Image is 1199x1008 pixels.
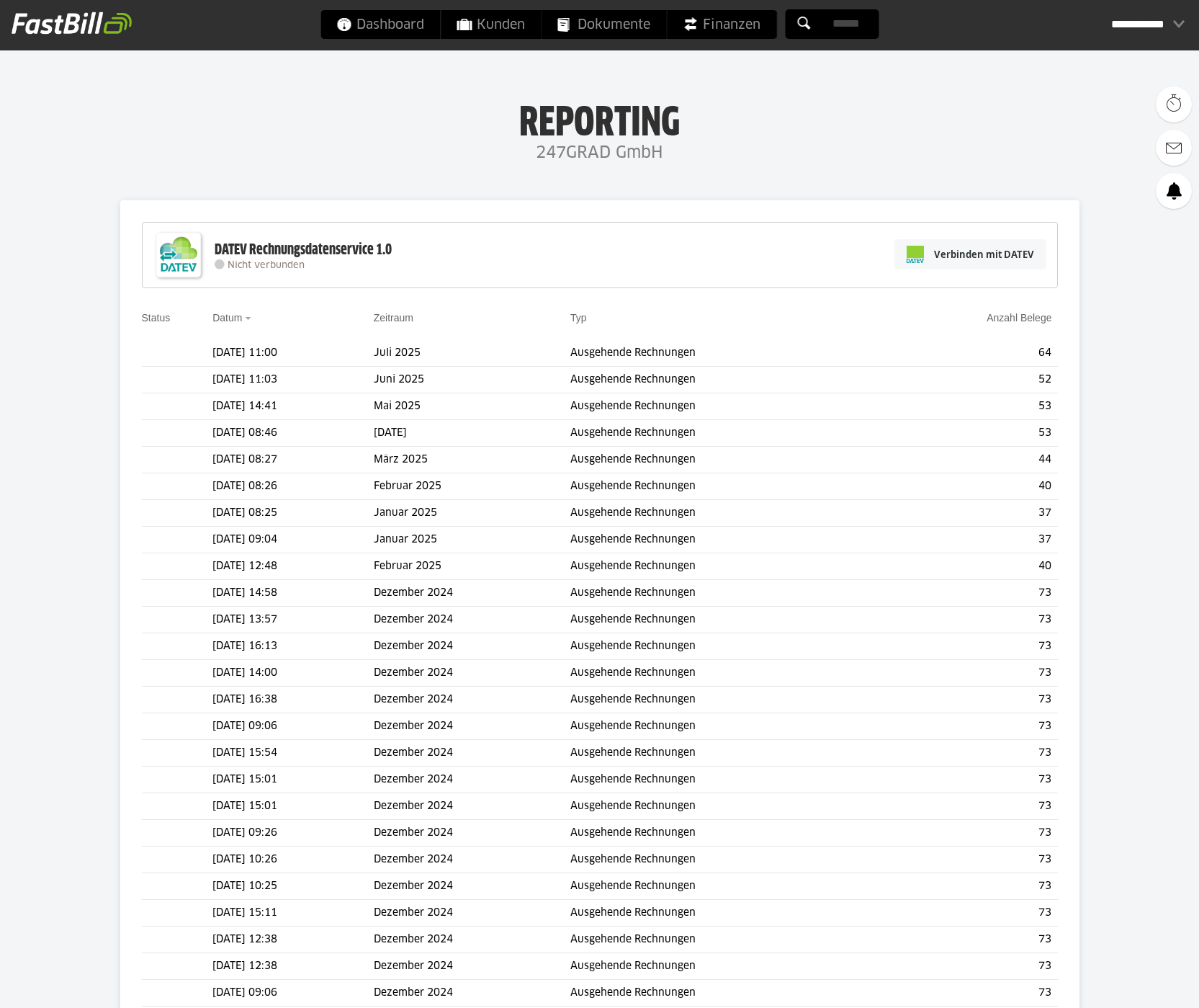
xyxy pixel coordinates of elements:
[570,953,881,980] td: Ausgehende Rechnungen
[881,793,1057,820] td: 73
[212,500,374,527] td: [DATE] 08:25
[374,793,570,820] td: Dezember 2024
[212,340,374,367] td: [DATE] 11:00
[245,317,254,320] img: sort_desc.gif
[570,500,881,527] td: Ausgehende Rechnungen
[570,420,881,447] td: Ausgehende Rechnungen
[881,393,1057,420] td: 53
[374,527,570,553] td: Januar 2025
[212,447,374,473] td: [DATE] 08:27
[542,10,666,39] a: Dokumente
[570,527,881,553] td: Ausgehende Rechnungen
[667,10,776,39] a: Finanzen
[570,393,881,420] td: Ausgehende Rechnungen
[212,633,374,660] td: [DATE] 16:13
[570,687,881,713] td: Ausgehende Rechnungen
[212,767,374,793] td: [DATE] 15:01
[570,367,881,393] td: Ausgehende Rechnungen
[228,261,305,270] span: Nicht verbunden
[881,873,1057,900] td: 73
[212,900,374,927] td: [DATE] 15:11
[212,473,374,500] td: [DATE] 08:26
[374,633,570,660] td: Dezember 2024
[374,767,570,793] td: Dezember 2024
[212,580,374,607] td: [DATE] 14:58
[212,713,374,740] td: [DATE] 09:06
[374,927,570,953] td: Dezember 2024
[212,873,374,900] td: [DATE] 10:25
[212,367,374,393] td: [DATE] 11:03
[212,420,374,447] td: [DATE] 08:46
[881,500,1057,527] td: 37
[374,900,570,927] td: Dezember 2024
[212,820,374,847] td: [DATE] 09:26
[881,687,1057,713] td: 73
[212,393,374,420] td: [DATE] 14:41
[881,660,1057,687] td: 73
[987,312,1051,324] a: Anzahl Belege
[570,633,881,660] td: Ausgehende Rechnungen
[374,980,570,1007] td: Dezember 2024
[570,553,881,580] td: Ausgehende Rechnungen
[144,102,1055,139] h1: Reporting
[374,820,570,847] td: Dezember 2024
[881,980,1057,1007] td: 73
[881,607,1057,633] td: 73
[374,660,570,687] td: Dezember 2024
[374,553,570,580] td: Februar 2025
[570,473,881,500] td: Ausgehende Rechnungen
[374,847,570,873] td: Dezember 2024
[881,820,1057,847] td: 73
[881,527,1057,553] td: 37
[374,713,570,740] td: Dezember 2024
[881,420,1057,447] td: 53
[374,367,570,393] td: Juni 2025
[374,393,570,420] td: Mai 2025
[212,793,374,820] td: [DATE] 15:01
[881,553,1057,580] td: 40
[212,927,374,953] td: [DATE] 12:38
[570,847,881,873] td: Ausgehende Rechnungen
[374,473,570,500] td: Februar 2025
[557,10,650,39] span: Dokumente
[212,312,242,324] a: Datum
[374,607,570,633] td: Dezember 2024
[570,740,881,767] td: Ausgehende Rechnungen
[570,927,881,953] td: Ausgehende Rechnungen
[881,953,1057,980] td: 73
[881,447,1057,473] td: 44
[374,447,570,473] td: März 2025
[374,687,570,713] td: Dezember 2024
[212,687,374,713] td: [DATE] 16:38
[934,247,1034,262] span: Verbinden mit DATEV
[683,10,760,39] span: Finanzen
[374,873,570,900] td: Dezember 2024
[570,820,881,847] td: Ausgehende Rechnungen
[881,847,1057,873] td: 73
[570,312,587,324] a: Typ
[215,241,392,259] div: DATEV Rechnungsdatenservice 1.0
[12,12,132,35] img: fastbill_logo_white.png
[570,793,881,820] td: Ausgehende Rechnungen
[570,767,881,793] td: Ausgehende Rechnungen
[881,767,1057,793] td: 73
[150,226,207,284] img: DATEV-Datenservice Logo
[570,873,881,900] td: Ausgehende Rechnungen
[570,900,881,927] td: Ausgehende Rechnungen
[881,740,1057,767] td: 73
[441,10,541,39] a: Kunden
[374,500,570,527] td: Januar 2025
[881,367,1057,393] td: 52
[374,740,570,767] td: Dezember 2024
[212,553,374,580] td: [DATE] 12:48
[212,980,374,1007] td: [DATE] 09:06
[881,900,1057,927] td: 73
[212,607,374,633] td: [DATE] 13:57
[212,527,374,553] td: [DATE] 09:04
[570,580,881,607] td: Ausgehende Rechnungen
[212,660,374,687] td: [DATE] 14:00
[881,633,1057,660] td: 73
[570,340,881,367] td: Ausgehende Rechnungen
[570,980,881,1007] td: Ausgehende Rechnungen
[374,312,413,324] a: Zeitraum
